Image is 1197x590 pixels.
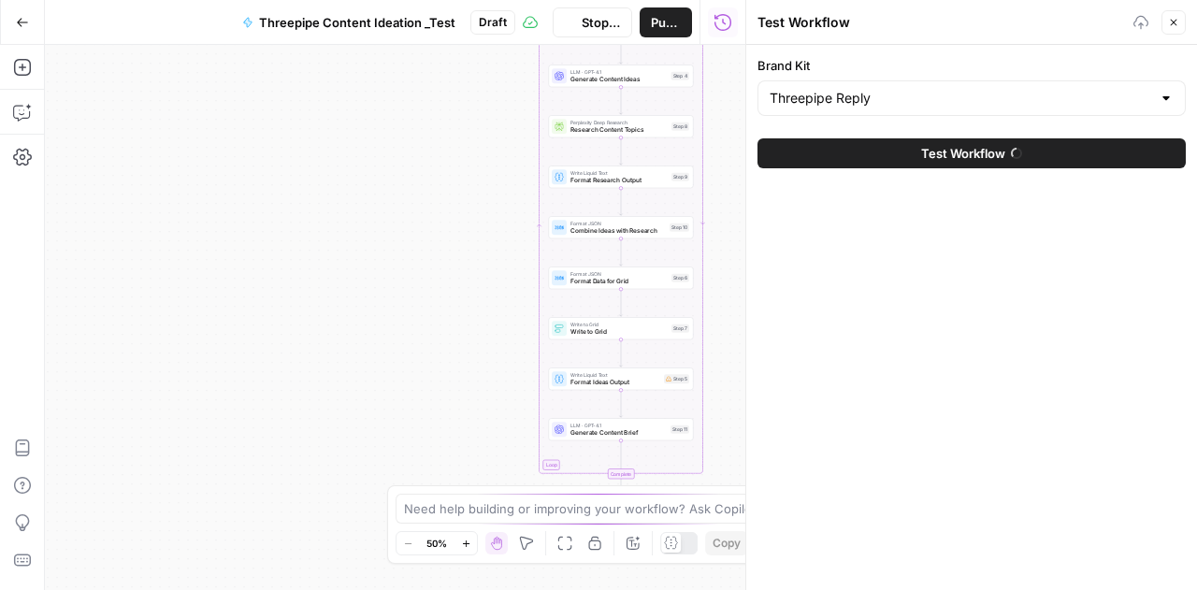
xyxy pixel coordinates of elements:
span: LLM · GPT-4.1 [570,422,667,429]
button: Publish [640,7,692,37]
span: LLM · GPT-4.1 [570,68,668,76]
span: Format Ideas Output [570,378,660,387]
span: Research Content Topics [570,125,668,135]
span: Write to Grid [570,321,668,328]
span: Write Liquid Text [570,371,660,379]
span: Test Workflow [921,144,1005,163]
span: Generate Content Brief [570,428,667,438]
span: Write Liquid Text [570,169,668,177]
button: Threepipe Content Ideation _Test [231,7,467,37]
g: Edge from step_4 to step_8 [620,87,623,114]
div: Format JSONCombine Ideas with ResearchStep 10 [549,216,694,238]
span: Write to Grid [570,327,668,337]
div: Step 9 [671,173,689,181]
div: Complete [549,468,694,479]
g: Edge from step_8 to step_9 [620,137,623,165]
input: Threepipe Reply [770,89,1151,108]
span: Stop Run [582,13,620,32]
g: Edge from step_9 to step_10 [620,188,623,215]
button: Test Workflow [757,138,1186,168]
span: Threepipe Content Ideation _Test [259,13,455,32]
g: Edge from step_6 to step_7 [620,289,623,316]
g: Edge from step_7 to step_5 [620,339,623,367]
span: Perplexity Deep Research [570,119,668,126]
span: Format Data for Grid [570,277,668,286]
div: Perplexity Deep ResearchResearch Content TopicsStep 8 [549,115,694,137]
span: Publish [651,13,681,32]
div: LLM · GPT-4.1Generate Content BriefStep 11 [549,418,694,440]
div: Format JSONFormat Data for GridStep 6 [549,266,694,289]
g: Edge from step_10 to step_6 [620,238,623,266]
div: Step 7 [671,324,689,333]
button: Copy [705,531,748,555]
g: Edge from step_3 to step_4 [620,36,623,64]
div: Write to GridWrite to GridStep 7 [549,317,694,339]
span: Format JSON [570,220,666,227]
div: Complete [608,468,635,479]
div: LLM · GPT-4.1Generate Content IdeasStep 4 [549,65,694,87]
div: Write Liquid TextFormat Ideas OutputStep 5 [549,367,694,390]
span: Generate Content Ideas [570,75,668,84]
span: Format JSON [570,270,668,278]
span: Format Research Output [570,176,668,185]
div: Step 4 [671,72,690,80]
span: 50% [426,536,447,551]
div: Step 8 [671,122,689,131]
label: Brand Kit [757,56,1186,75]
div: Write Liquid TextFormat Research OutputStep 9 [549,165,694,188]
g: Edge from step_5 to step_11 [620,390,623,417]
button: Stop Run [553,7,632,37]
div: Step 5 [664,374,689,383]
span: Copy [713,535,741,552]
span: Draft [479,14,507,31]
span: Combine Ideas with Research [570,226,666,236]
div: Step 6 [671,274,689,282]
div: Step 10 [670,223,689,232]
div: Step 11 [671,425,689,434]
